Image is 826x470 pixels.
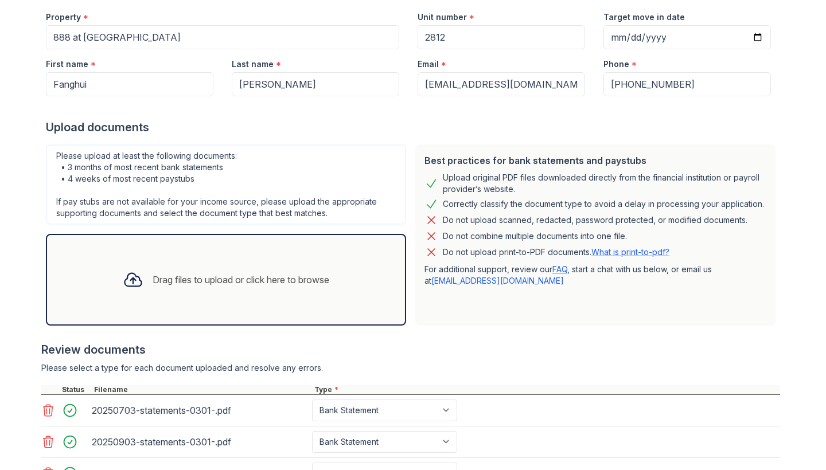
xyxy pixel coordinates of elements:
div: 20250903-statements-0301-.pdf [92,433,307,451]
div: Best practices for bank statements and paystubs [424,154,766,167]
div: Drag files to upload or click here to browse [153,273,329,287]
div: Type [312,385,780,394]
a: What is print-to-pdf? [591,247,669,257]
a: [EMAIL_ADDRESS][DOMAIN_NAME] [431,276,564,285]
label: Phone [603,58,629,70]
div: Upload original PDF files downloaded directly from the financial institution or payroll provider’... [443,172,766,195]
div: Please select a type for each document uploaded and resolve any errors. [41,362,780,374]
a: FAQ [552,264,567,274]
p: For additional support, review our , start a chat with us below, or email us at [424,264,766,287]
div: Please upload at least the following documents: • 3 months of most recent bank statements • 4 wee... [46,144,406,225]
label: Last name [232,58,274,70]
p: Do not upload print-to-PDF documents. [443,246,669,258]
label: Property [46,11,81,23]
div: Upload documents [46,119,780,135]
div: Filename [92,385,312,394]
div: Do not combine multiple documents into one file. [443,229,627,243]
label: Unit number [418,11,467,23]
div: 20250703-statements-0301-.pdf [92,401,307,420]
label: Target move in date [603,11,685,23]
div: Review documents [41,342,780,358]
div: Do not upload scanned, redacted, password protected, or modified documents. [443,213,747,227]
div: Status [60,385,92,394]
label: Email [418,58,439,70]
div: Correctly classify the document type to avoid a delay in processing your application. [443,197,764,211]
label: First name [46,58,88,70]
